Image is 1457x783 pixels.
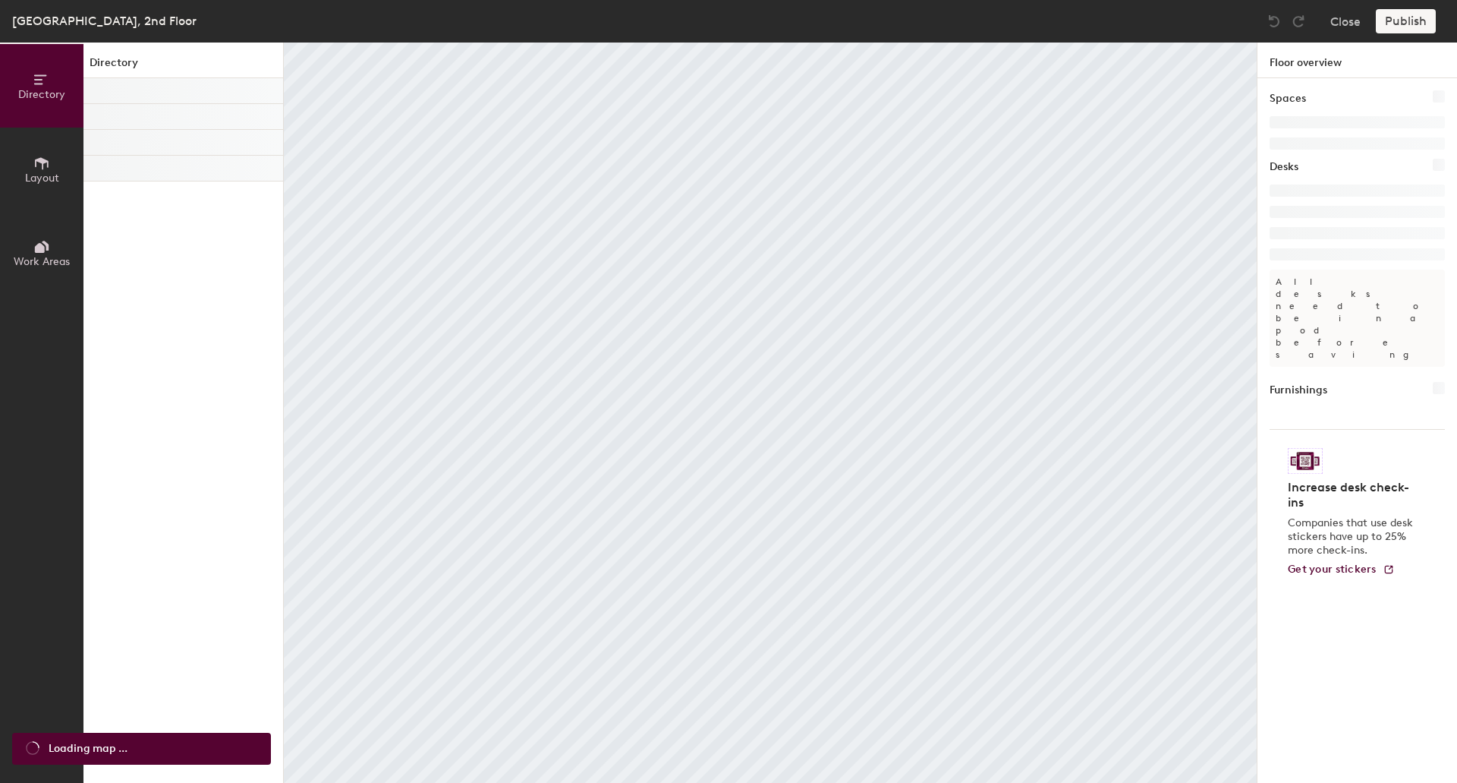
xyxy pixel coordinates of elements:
h1: Directory [83,55,283,78]
h1: Furnishings [1270,382,1327,399]
img: Undo [1267,14,1282,29]
a: Get your stickers [1288,564,1395,576]
button: Close [1330,9,1361,33]
p: All desks need to be in a pod before saving [1270,270,1445,367]
span: Work Areas [14,255,70,268]
img: Sticker logo [1288,448,1323,474]
h1: Floor overview [1257,43,1457,78]
p: Companies that use desk stickers have up to 25% more check-ins. [1288,516,1418,557]
h1: Spaces [1270,90,1306,107]
h4: Increase desk check-ins [1288,480,1418,510]
img: Redo [1291,14,1306,29]
span: Get your stickers [1288,563,1377,576]
h1: Desks [1270,159,1298,175]
span: Layout [25,172,59,185]
div: [GEOGRAPHIC_DATA], 2nd Floor [12,11,197,30]
span: Directory [18,88,65,101]
canvas: Map [284,43,1257,783]
span: Loading map ... [49,740,127,757]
